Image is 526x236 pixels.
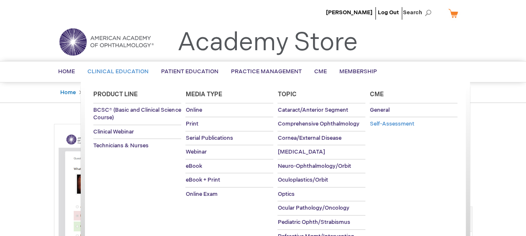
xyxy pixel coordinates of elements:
span: Cataract/Anterior Segment [277,107,348,113]
span: Clinical Webinar [93,128,134,135]
span: CME [314,68,327,75]
span: Cme [369,91,383,98]
span: Cornea/External Disease [277,135,341,141]
span: Serial Publications [185,135,233,141]
span: Practice Management [231,68,302,75]
span: Search [403,4,435,21]
span: Home [58,68,75,75]
span: [MEDICAL_DATA] [277,149,325,155]
span: Clinical Education [87,68,149,75]
span: Ocular Pathology/Oncology [277,205,349,211]
span: Patient Education [161,68,218,75]
span: Neuro-Ophthalmology/Orbit [277,163,351,169]
span: BCSC® (Basic and Clinical Science Course) [93,107,181,121]
span: Optics [277,191,294,198]
span: Product Line [93,91,138,98]
span: Pediatric Ophth/Strabismus [277,219,350,226]
span: Comprehensive Ophthalmology [277,121,359,127]
span: Technicians & Nurses [93,142,149,149]
span: Self-Assessment [369,121,414,127]
span: General [369,107,389,113]
a: Academy Store [177,28,358,58]
a: Home [60,89,76,96]
span: Membership [339,68,377,75]
span: Webinar [185,149,206,155]
a: Log Out [378,9,399,16]
span: Print [185,121,198,127]
span: Media Type [185,91,222,98]
span: Online [185,107,202,113]
span: eBook + Print [185,177,220,183]
span: Oculoplastics/Orbit [277,177,328,183]
span: eBook [185,163,202,169]
a: [PERSON_NAME] [326,9,372,16]
span: Topic [277,91,296,98]
span: Online Exam [185,191,217,198]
